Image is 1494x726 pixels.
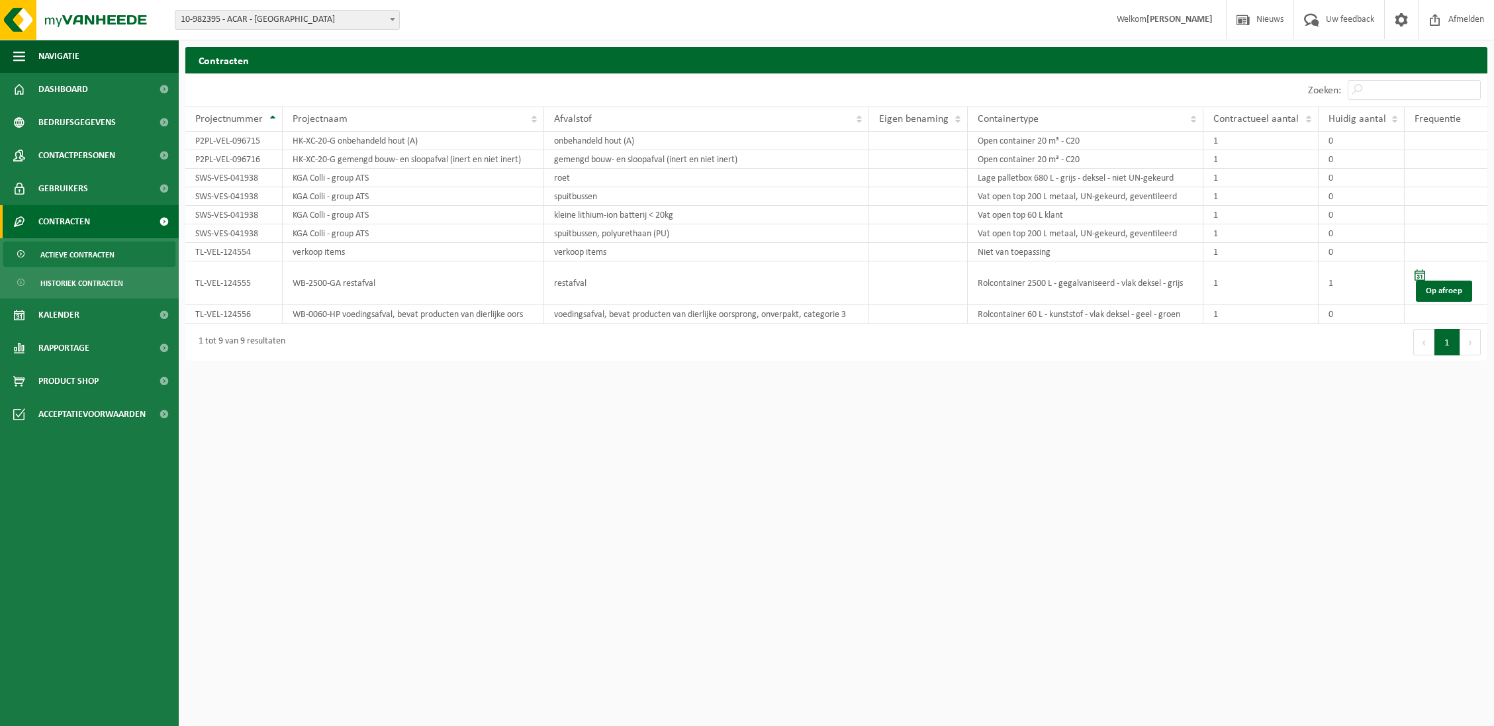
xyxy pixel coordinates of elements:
[1203,169,1319,187] td: 1
[968,132,1203,150] td: Open container 20 m³ - C20
[544,169,869,187] td: roet
[544,150,869,169] td: gemengd bouw- en sloopafval (inert en niet inert)
[1434,329,1460,355] button: 1
[283,150,543,169] td: HK-XC-20-G gemengd bouw- en sloopafval (inert en niet inert)
[40,242,115,267] span: Actieve contracten
[554,114,592,124] span: Afvalstof
[283,261,543,305] td: WB-2500-GA restafval
[185,187,283,206] td: SWS-VES-041938
[185,47,1487,73] h2: Contracten
[1146,15,1213,24] strong: [PERSON_NAME]
[544,224,869,243] td: spuitbussen, polyurethaan (PU)
[1319,187,1405,206] td: 0
[1319,305,1405,324] td: 0
[195,114,263,124] span: Projectnummer
[1329,114,1386,124] span: Huidig aantal
[1319,132,1405,150] td: 0
[1413,329,1434,355] button: Previous
[38,106,116,139] span: Bedrijfsgegevens
[968,224,1203,243] td: Vat open top 200 L metaal, UN-gekeurd, geventileerd
[1319,224,1405,243] td: 0
[1213,114,1299,124] span: Contractueel aantal
[185,261,283,305] td: TL-VEL-124555
[175,11,399,29] span: 10-982395 - ACAR - SINT-NIKLAAS
[185,150,283,169] td: P2PL-VEL-096716
[968,187,1203,206] td: Vat open top 200 L metaal, UN-gekeurd, geventileerd
[1416,281,1472,302] a: Op afroep
[185,132,283,150] td: P2PL-VEL-096715
[1203,305,1319,324] td: 1
[283,169,543,187] td: KGA Colli - group ATS
[38,172,88,205] span: Gebruikers
[3,242,175,267] a: Actieve contracten
[1203,187,1319,206] td: 1
[38,398,146,431] span: Acceptatievoorwaarden
[544,206,869,224] td: kleine lithium-ion batterij < 20kg
[968,261,1203,305] td: Rolcontainer 2500 L - gegalvaniseerd - vlak deksel - grijs
[283,243,543,261] td: verkoop items
[978,114,1039,124] span: Containertype
[1203,206,1319,224] td: 1
[1319,206,1405,224] td: 0
[283,224,543,243] td: KGA Colli - group ATS
[185,169,283,187] td: SWS-VES-041938
[38,298,79,332] span: Kalender
[1308,85,1341,96] label: Zoeken:
[1460,329,1481,355] button: Next
[283,187,543,206] td: KGA Colli - group ATS
[1319,150,1405,169] td: 0
[185,243,283,261] td: TL-VEL-124554
[544,243,869,261] td: verkoop items
[544,305,869,324] td: voedingsafval, bevat producten van dierlijke oorsprong, onverpakt, categorie 3
[1203,150,1319,169] td: 1
[185,224,283,243] td: SWS-VES-041938
[293,114,348,124] span: Projectnaam
[1203,261,1319,305] td: 1
[283,206,543,224] td: KGA Colli - group ATS
[185,206,283,224] td: SWS-VES-041938
[968,243,1203,261] td: Niet van toepassing
[544,261,869,305] td: restafval
[38,73,88,106] span: Dashboard
[968,305,1203,324] td: Rolcontainer 60 L - kunststof - vlak deksel - geel - groen
[38,205,90,238] span: Contracten
[38,40,79,73] span: Navigatie
[38,332,89,365] span: Rapportage
[192,330,285,354] div: 1 tot 9 van 9 resultaten
[175,10,400,30] span: 10-982395 - ACAR - SINT-NIKLAAS
[879,114,949,124] span: Eigen benaming
[968,169,1203,187] td: Lage palletbox 680 L - grijs - deksel - niet UN-gekeurd
[968,206,1203,224] td: Vat open top 60 L klant
[1319,169,1405,187] td: 0
[283,132,543,150] td: HK-XC-20-G onbehandeld hout (A)
[968,150,1203,169] td: Open container 20 m³ - C20
[283,305,543,324] td: WB-0060-HP voedingsafval, bevat producten van dierlijke oors
[1319,261,1405,305] td: 1
[544,132,869,150] td: onbehandeld hout (A)
[1415,114,1461,124] span: Frequentie
[544,187,869,206] td: spuitbussen
[3,270,175,295] a: Historiek contracten
[38,365,99,398] span: Product Shop
[7,697,221,726] iframe: chat widget
[1319,243,1405,261] td: 0
[1203,224,1319,243] td: 1
[40,271,123,296] span: Historiek contracten
[38,139,115,172] span: Contactpersonen
[1203,243,1319,261] td: 1
[185,305,283,324] td: TL-VEL-124556
[1203,132,1319,150] td: 1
